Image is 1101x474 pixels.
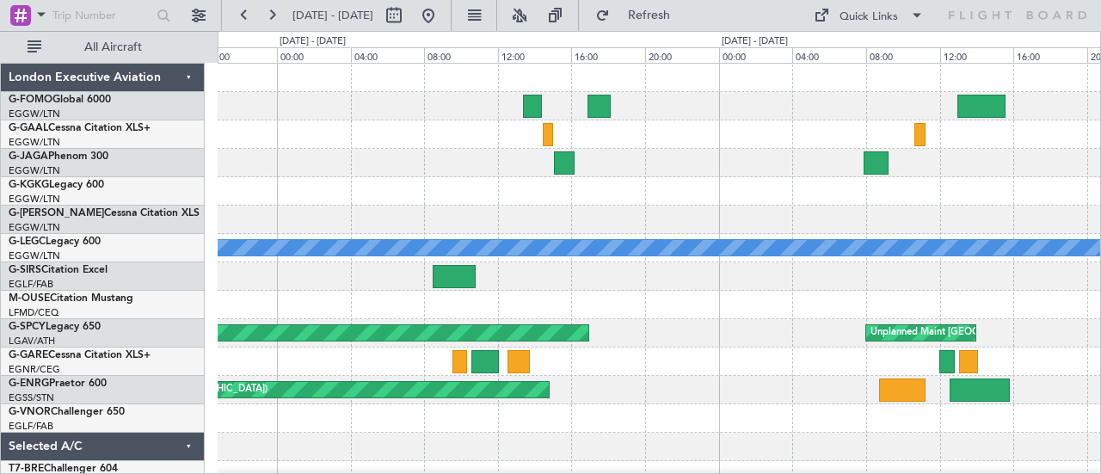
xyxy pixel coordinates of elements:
div: 08:00 [866,47,940,63]
input: Trip Number [52,3,151,28]
a: G-JAGAPhenom 300 [9,151,108,162]
span: G-[PERSON_NAME] [9,208,104,219]
span: G-LEGC [9,237,46,247]
a: EGNR/CEG [9,363,60,376]
span: M-OUSE [9,293,50,304]
span: G-VNOR [9,407,51,417]
div: 12:00 [940,47,1014,63]
a: G-ENRGPraetor 600 [9,379,107,389]
a: EGGW/LTN [9,221,60,234]
a: EGGW/LTN [9,249,60,262]
span: G-SIRS [9,265,41,275]
a: G-SPCYLegacy 650 [9,322,101,332]
a: EGLF/FAB [9,278,53,291]
button: Quick Links [805,2,932,29]
a: G-[PERSON_NAME]Cessna Citation XLS [9,208,200,219]
span: [DATE] - [DATE] [292,8,373,23]
button: All Aircraft [19,34,187,61]
span: G-GARE [9,350,48,360]
a: EGGW/LTN [9,136,60,149]
div: Unplanned Maint [GEOGRAPHIC_DATA] [870,320,1047,346]
a: G-GARECessna Citation XLS+ [9,350,151,360]
span: Refresh [613,9,686,22]
a: LGAV/ATH [9,335,55,348]
a: M-OUSECitation Mustang [9,293,133,304]
div: 20:00 [203,47,277,63]
a: G-SIRSCitation Excel [9,265,108,275]
div: Quick Links [840,9,898,26]
a: G-GAALCessna Citation XLS+ [9,123,151,133]
button: Refresh [587,2,691,29]
div: 00:00 [277,47,351,63]
div: 12:00 [498,47,572,63]
span: All Aircraft [45,41,181,53]
div: 20:00 [645,47,719,63]
a: EGGW/LTN [9,108,60,120]
a: G-VNORChallenger 650 [9,407,125,417]
a: EGSS/STN [9,391,54,404]
a: EGGW/LTN [9,193,60,206]
div: 04:00 [792,47,866,63]
div: 08:00 [424,47,498,63]
a: LFMD/CEQ [9,306,58,319]
span: G-JAGA [9,151,48,162]
a: G-FOMOGlobal 6000 [9,95,111,105]
span: G-GAAL [9,123,48,133]
a: EGGW/LTN [9,164,60,177]
div: 16:00 [571,47,645,63]
a: G-KGKGLegacy 600 [9,180,104,190]
div: 04:00 [351,47,425,63]
div: 16:00 [1013,47,1087,63]
span: G-ENRG [9,379,49,389]
a: EGLF/FAB [9,420,53,433]
div: [DATE] - [DATE] [280,34,346,49]
div: 00:00 [719,47,793,63]
a: G-LEGCLegacy 600 [9,237,101,247]
span: G-KGKG [9,180,49,190]
span: G-FOMO [9,95,52,105]
span: G-SPCY [9,322,46,332]
div: [DATE] - [DATE] [722,34,788,49]
a: T7-BREChallenger 604 [9,464,118,474]
span: T7-BRE [9,464,44,474]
